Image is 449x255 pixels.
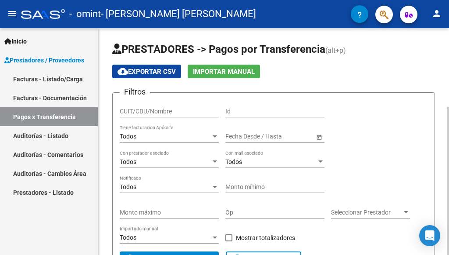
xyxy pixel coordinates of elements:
[236,233,295,243] span: Mostrar totalizadores
[101,4,256,24] span: - [PERSON_NAME] [PERSON_NAME]
[325,46,346,55] span: (alt+p)
[7,8,18,19] mat-icon: menu
[112,43,325,55] span: PRESTADORES -> Pagos por Transferencia
[69,4,101,24] span: - omint
[120,86,150,98] h3: Filtros
[118,66,128,76] mat-icon: cloud_download
[225,158,242,165] span: Todos
[431,8,442,19] mat-icon: person
[120,133,136,140] span: Todos
[265,133,308,140] input: Fecha fin
[4,55,84,65] span: Prestadores / Proveedores
[118,68,176,76] span: Exportar CSV
[331,209,402,216] span: Seleccionar Prestador
[120,234,136,241] span: Todos
[4,36,27,46] span: Inicio
[419,225,440,246] div: Open Intercom Messenger
[120,158,136,165] span: Todos
[112,65,181,78] button: Exportar CSV
[314,132,324,142] button: Open calendar
[188,65,260,78] button: Importar Manual
[225,133,257,140] input: Fecha inicio
[120,183,136,190] span: Todos
[193,68,255,76] span: Importar Manual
